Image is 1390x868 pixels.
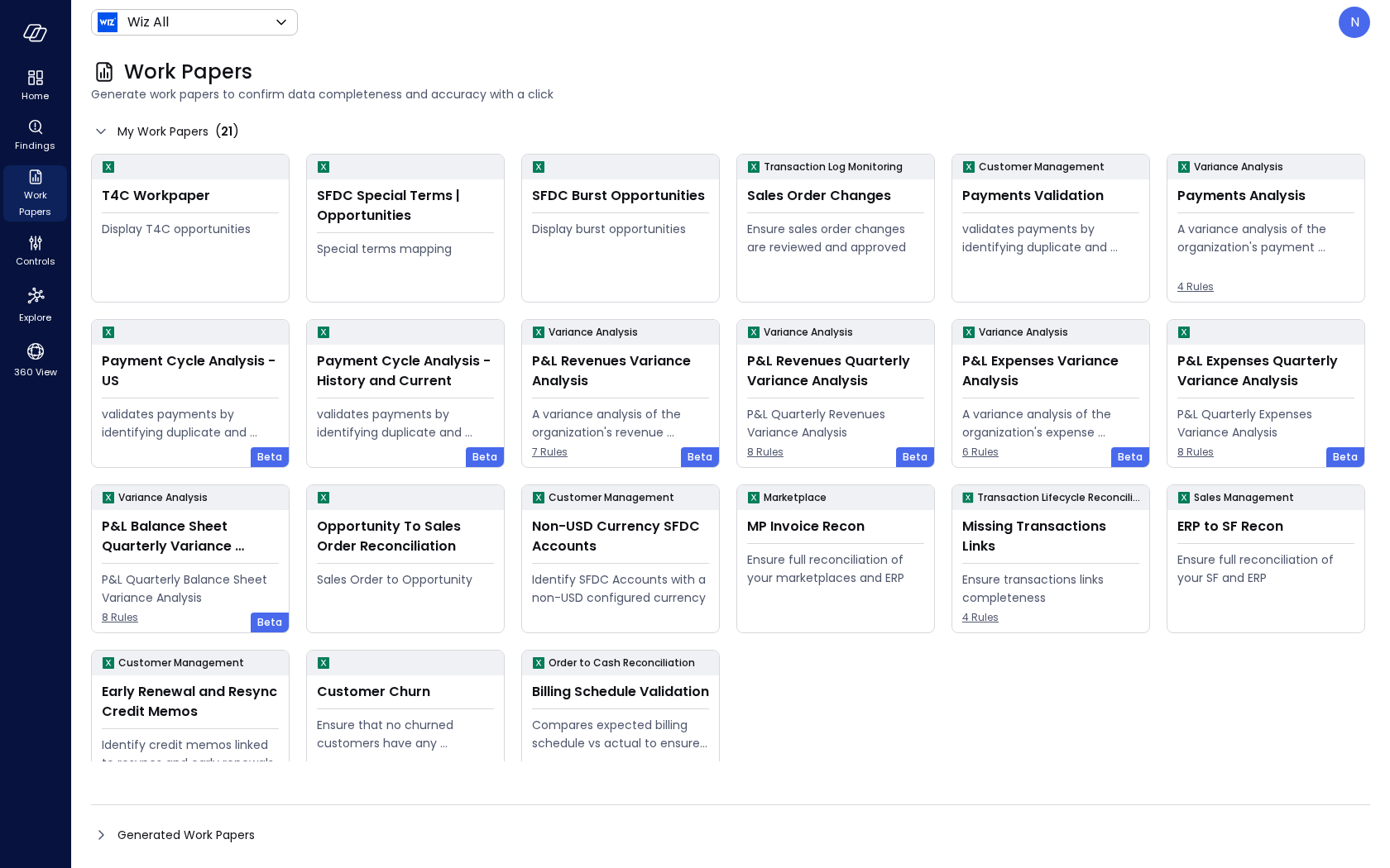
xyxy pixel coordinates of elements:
[532,186,709,206] div: SFDC Burst Opportunities
[127,12,169,32] p: Wiz All
[1177,351,1354,391] div: P&L Expenses Quarterly Variance Analysis
[1194,159,1283,175] p: Variance Analysis
[14,364,57,380] span: 360 View
[257,449,282,465] span: Beta
[532,220,709,238] div: Display burst opportunities
[317,186,494,226] div: SFDC Special Terms | Opportunities
[317,351,494,391] div: Payment Cycle Analysis - History and Current
[962,405,1139,441] div: A variance analysis of the organization's expense accounts
[764,159,903,175] p: Transaction Log Monitoring
[962,186,1139,206] div: Payments Validation
[1350,12,1359,32] p: N
[3,231,67,271] div: Controls
[979,324,1068,341] p: Variance Analysis
[1118,449,1143,465] span: Beta
[764,324,853,341] p: Variance Analysis
[747,517,924,537] div: MP Invoice Recon
[317,716,494,752] div: Ensure that no churned customers have any remaining open invoices
[16,253,55,269] span: Controls
[962,351,1139,391] div: P&L Expenses Variance Analysis
[91,85,1370,103] span: Generate work papers to confirm data completeness and accuracy with a click
[532,682,709,702] div: Billing Schedule Validation
[15,137,55,154] span: Findings
[257,614,282,631] span: Beta
[532,405,709,441] div: A variance analysis of the organization's revenue accounts
[102,405,279,441] div: validates payments by identifying duplicate and erroneous entries.
[102,609,279,626] span: 8 Rules
[3,66,67,106] div: Home
[10,187,60,220] span: Work Papers
[102,570,279,607] div: P&L Quarterly Balance Sheet Variance Analysis
[1177,279,1354,295] span: 4 Rules
[977,489,1143,506] p: Transaction Lifecycle Reconciliation
[1177,517,1354,537] div: ERP to SF Recon
[688,449,712,465] span: Beta
[1194,489,1294,506] p: Sales Management
[117,122,208,141] span: My Work Papers
[118,655,244,671] p: Customer Management
[102,682,279,722] div: Early Renewal and Resync Credit Memos
[124,59,252,85] span: Work Papers
[1177,405,1354,441] div: P&L Quarterly Expenses Variance Analysis
[472,449,497,465] span: Beta
[1333,449,1358,465] span: Beta
[1177,551,1354,587] div: Ensure full reconciliation of your SF and ERP
[19,309,51,326] span: Explore
[317,570,494,589] div: Sales Order to Opportunity
[102,220,279,238] div: Display T4C opportunities
[1177,444,1354,460] span: 8 Rules
[549,324,638,341] p: Variance Analysis
[747,444,924,460] span: 8 Rules
[221,123,232,140] span: 21
[532,517,709,556] div: Non-USD Currency SFDC Accounts
[117,826,255,844] span: Generated Work Papers
[747,351,924,391] div: P&L Revenues Quarterly Variance Analysis
[102,186,279,206] div: T4C Workpaper
[3,281,67,327] div: Explore
[532,570,709,607] div: Identify SFDC Accounts with a non-USD configured currency
[532,444,709,460] span: 7 Rules
[102,517,279,556] div: P&L Balance Sheet Quarterly Variance Analysis
[98,12,117,32] img: Icon
[962,517,1139,556] div: Missing Transactions Links
[1339,7,1370,38] div: Noy Vadai
[962,609,1139,626] span: 4 Rules
[549,489,674,506] p: Customer Management
[3,116,67,155] div: Findings
[747,405,924,441] div: P&L Quarterly Revenues Variance Analysis
[903,449,927,465] span: Beta
[317,682,494,702] div: Customer Churn
[532,716,709,752] div: Compares expected billing schedule vs actual to ensure timely and compliant invoicing
[317,405,494,441] div: validates payments by identifying duplicate and erroneous entries.
[532,351,709,391] div: P&L Revenues Variance Analysis
[215,122,239,141] div: ( )
[317,240,494,258] div: Special terms mapping
[1177,220,1354,256] div: A variance analysis of the organization's payment transactions
[22,88,49,104] span: Home
[102,351,279,391] div: Payment Cycle Analysis - US
[747,186,924,206] div: Sales Order Changes
[1177,186,1354,206] div: Payments Analysis
[317,517,494,556] div: Opportunity To Sales Order Reconciliation
[3,165,67,222] div: Work Papers
[979,159,1105,175] p: Customer Management
[764,489,827,506] p: Marketplace
[747,551,924,587] div: Ensure full reconciliation of your marketplaces and ERP
[549,655,695,671] p: Order to Cash Reconciliation
[962,220,1139,256] div: validates payments by identifying duplicate and erroneous entries.
[3,337,67,382] div: 360 View
[102,736,279,772] div: Identify credit memos linked to resyncs and early renewals
[118,489,208,506] p: Variance Analysis
[962,570,1139,607] div: Ensure transactions links completeness
[962,444,1139,460] span: 6 Rules
[747,220,924,256] div: Ensure sales order changes are reviewed and approved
